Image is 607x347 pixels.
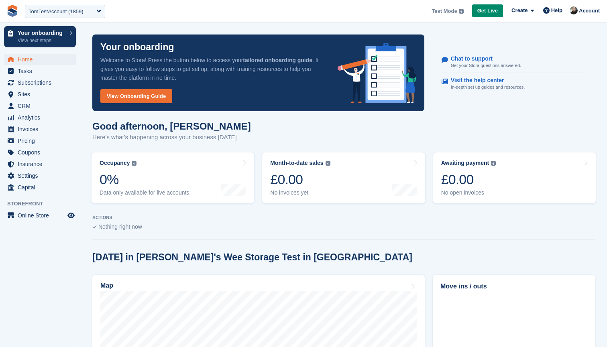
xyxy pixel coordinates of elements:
span: Invoices [18,124,66,135]
div: Occupancy [100,160,130,166]
div: TomTestAccount (1859) [29,8,84,16]
span: Home [18,54,66,65]
h2: Map [100,282,113,289]
span: Test Mode [432,7,457,15]
p: Your onboarding [100,43,174,52]
p: Welcome to Stora! Press the button below to access your . It gives you easy to follow steps to ge... [100,56,325,82]
span: Nothing right now [98,223,142,230]
a: menu [4,210,76,221]
a: View Onboarding Guide [100,89,172,103]
img: icon-info-grey-7440780725fd019a000dd9b08b2336e03edf1995a4989e88bcd33f0948082b44.svg [459,9,464,14]
span: Insurance [18,158,66,170]
a: menu [4,77,76,88]
a: Get Live [472,4,503,18]
span: Help [551,6,562,14]
a: Awaiting payment £0.00 No open invoices [433,152,596,203]
a: menu [4,65,76,77]
a: Your onboarding View next steps [4,26,76,47]
h2: [DATE] in [PERSON_NAME]'s Wee Storage Test in [GEOGRAPHIC_DATA] [92,252,412,263]
img: icon-info-grey-7440780725fd019a000dd9b08b2336e03edf1995a4989e88bcd33f0948082b44.svg [326,161,330,166]
a: menu [4,124,76,135]
div: No invoices yet [270,189,330,196]
a: menu [4,54,76,65]
p: Your onboarding [18,30,65,36]
a: menu [4,100,76,112]
div: Month-to-date sales [270,160,323,166]
div: Awaiting payment [441,160,489,166]
a: menu [4,147,76,158]
p: Here's what's happening across your business [DATE] [92,133,251,142]
a: Month-to-date sales £0.00 No invoices yet [262,152,425,203]
span: Get Live [477,7,498,15]
h1: Good afternoon, [PERSON_NAME] [92,121,251,132]
a: menu [4,170,76,181]
img: Tom Huddleston [570,6,578,14]
span: Pricing [18,135,66,146]
span: Account [579,7,600,15]
a: menu [4,112,76,123]
p: Visit the help center [451,77,519,84]
p: Chat to support [451,55,515,62]
div: 0% [100,171,189,188]
p: Get your Stora questions answered. [451,62,521,69]
a: menu [4,89,76,100]
a: Occupancy 0% Data only available for live accounts [92,152,254,203]
img: blank_slate_check_icon-ba018cac091ee9be17c0a81a6c232d5eb81de652e7a59be601be346b1b6ddf79.svg [92,225,97,229]
img: stora-icon-8386f47178a22dfd0bd8f6a31ec36ba5ce8667c1dd55bd0f319d3a0aa187defe.svg [6,5,18,17]
a: menu [4,135,76,146]
img: onboarding-info-6c161a55d2c0e0a8cae90662b2fe09162a5109e8cc188191df67fb4f79e88e88.svg [338,43,416,103]
span: Tasks [18,65,66,77]
div: No open invoices [441,189,496,196]
span: CRM [18,100,66,112]
div: £0.00 [441,171,496,188]
span: Create [511,6,528,14]
div: £0.00 [270,171,330,188]
strong: tailored onboarding guide [243,57,312,63]
div: Data only available for live accounts [100,189,189,196]
img: icon-info-grey-7440780725fd019a000dd9b08b2336e03edf1995a4989e88bcd33f0948082b44.svg [132,161,136,166]
span: Online Store [18,210,66,221]
span: Sites [18,89,66,100]
p: View next steps [18,37,65,44]
span: Storefront [7,200,80,208]
span: Analytics [18,112,66,123]
span: Coupons [18,147,66,158]
a: menu [4,158,76,170]
a: Visit the help center In-depth set up guides and resources. [442,73,587,95]
a: Preview store [66,211,76,220]
h2: Move ins / outs [440,282,587,291]
span: Settings [18,170,66,181]
span: Subscriptions [18,77,66,88]
p: In-depth set up guides and resources. [451,84,525,91]
p: ACTIONS [92,215,595,220]
a: menu [4,182,76,193]
img: icon-info-grey-7440780725fd019a000dd9b08b2336e03edf1995a4989e88bcd33f0948082b44.svg [491,161,496,166]
span: Capital [18,182,66,193]
a: Chat to support Get your Stora questions answered. [442,51,587,73]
